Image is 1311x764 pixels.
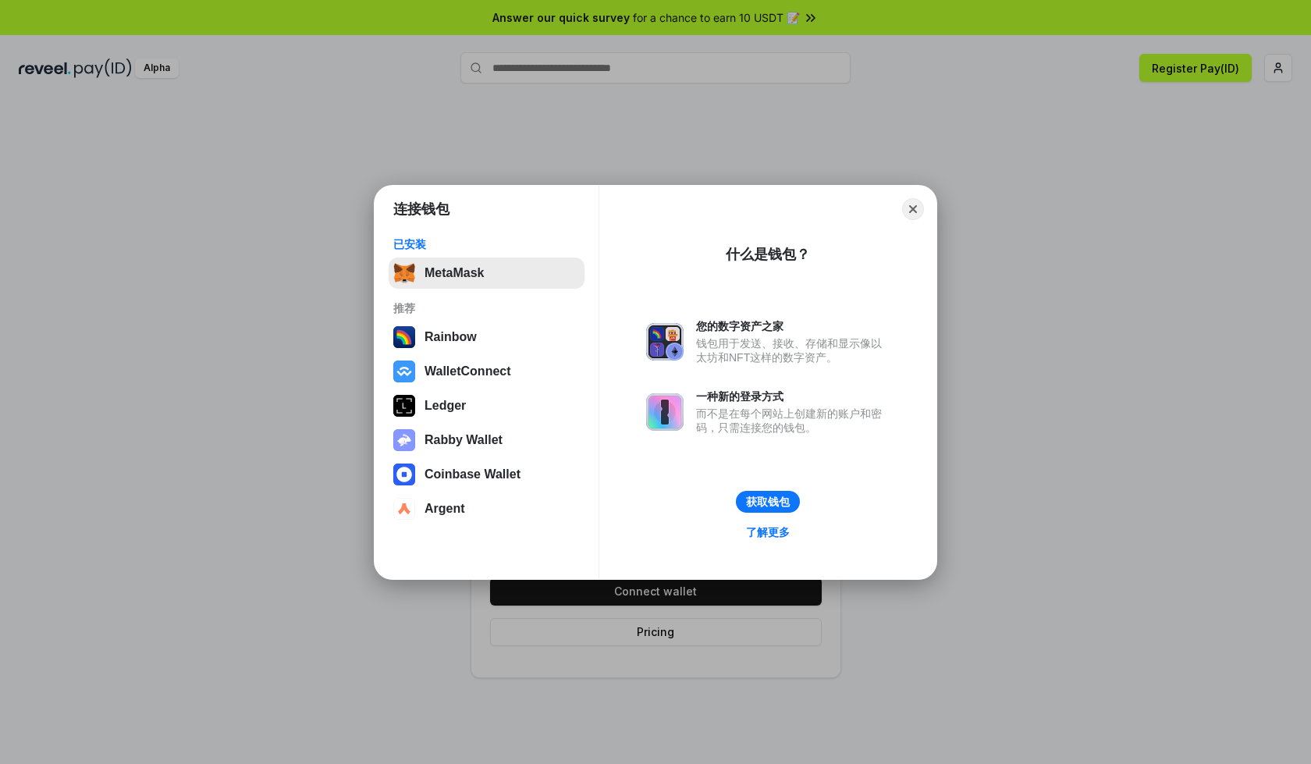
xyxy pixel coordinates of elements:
[393,200,449,219] h1: 连接钱包
[737,522,799,542] a: 了解更多
[425,502,465,516] div: Argent
[393,326,415,348] img: svg+xml,%3Csvg%20width%3D%22120%22%20height%3D%22120%22%20viewBox%3D%220%200%20120%20120%22%20fil...
[389,390,584,421] button: Ledger
[393,361,415,382] img: svg+xml,%3Csvg%20width%3D%2228%22%20height%3D%2228%22%20viewBox%3D%220%200%2028%2028%22%20fill%3D...
[393,301,580,315] div: 推荐
[902,198,924,220] button: Close
[393,262,415,284] img: svg+xml,%3Csvg%20fill%3D%22none%22%20height%3D%2233%22%20viewBox%3D%220%200%2035%2033%22%20width%...
[425,330,477,344] div: Rainbow
[393,429,415,451] img: svg+xml,%3Csvg%20xmlns%3D%22http%3A%2F%2Fwww.w3.org%2F2000%2Fsvg%22%20fill%3D%22none%22%20viewBox...
[646,323,684,361] img: svg+xml,%3Csvg%20xmlns%3D%22http%3A%2F%2Fwww.w3.org%2F2000%2Fsvg%22%20fill%3D%22none%22%20viewBox...
[696,407,890,435] div: 而不是在每个网站上创建新的账户和密码，只需连接您的钱包。
[696,319,890,333] div: 您的数字资产之家
[389,459,584,490] button: Coinbase Wallet
[746,525,790,539] div: 了解更多
[726,245,810,264] div: 什么是钱包？
[425,433,503,447] div: Rabby Wallet
[389,493,584,524] button: Argent
[389,425,584,456] button: Rabby Wallet
[393,464,415,485] img: svg+xml,%3Csvg%20width%3D%2228%22%20height%3D%2228%22%20viewBox%3D%220%200%2028%2028%22%20fill%3D...
[746,495,790,509] div: 获取钱包
[425,266,484,280] div: MetaMask
[425,399,466,413] div: Ledger
[389,322,584,353] button: Rainbow
[736,491,800,513] button: 获取钱包
[393,498,415,520] img: svg+xml,%3Csvg%20width%3D%2228%22%20height%3D%2228%22%20viewBox%3D%220%200%2028%2028%22%20fill%3D...
[389,258,584,289] button: MetaMask
[425,467,520,481] div: Coinbase Wallet
[646,393,684,431] img: svg+xml,%3Csvg%20xmlns%3D%22http%3A%2F%2Fwww.w3.org%2F2000%2Fsvg%22%20fill%3D%22none%22%20viewBox...
[389,356,584,387] button: WalletConnect
[393,237,580,251] div: 已安装
[425,364,511,378] div: WalletConnect
[696,336,890,364] div: 钱包用于发送、接收、存储和显示像以太坊和NFT这样的数字资产。
[696,389,890,403] div: 一种新的登录方式
[393,395,415,417] img: svg+xml,%3Csvg%20xmlns%3D%22http%3A%2F%2Fwww.w3.org%2F2000%2Fsvg%22%20width%3D%2228%22%20height%3...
